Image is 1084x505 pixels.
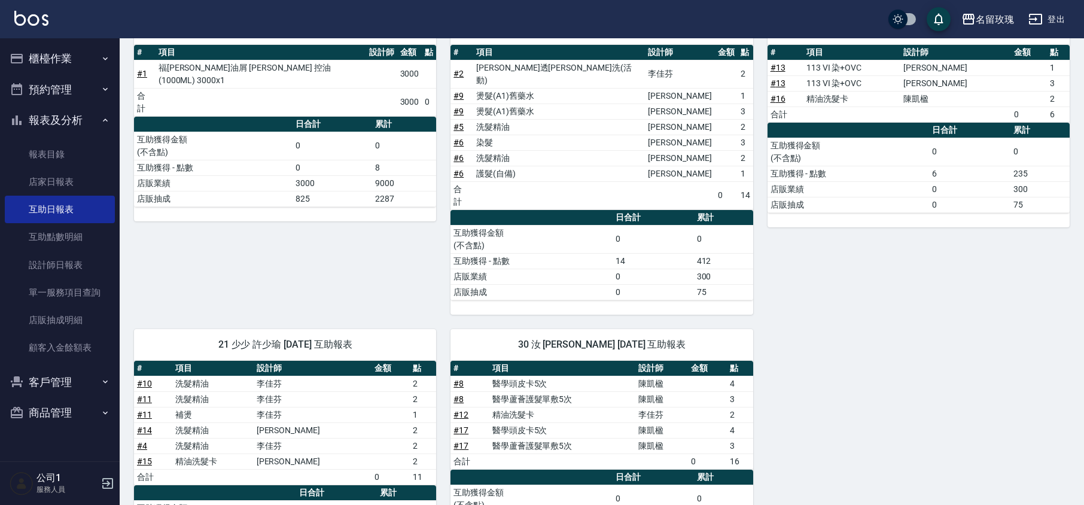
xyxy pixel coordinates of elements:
[410,361,436,376] th: 點
[450,361,753,470] table: a dense table
[397,88,422,116] td: 3000
[613,225,694,253] td: 0
[1047,75,1070,91] td: 3
[715,181,738,209] td: 0
[134,117,436,207] table: a dense table
[465,339,738,351] span: 30 汝 [PERSON_NAME] [DATE] 互助報表
[453,410,468,419] a: #12
[900,45,1011,60] th: 設計師
[489,391,635,407] td: 醫學蘆薈護髮單敷5次
[803,75,900,91] td: 113 VI 染+OVC
[5,251,115,279] a: 設計師日報表
[1047,45,1070,60] th: 點
[410,391,436,407] td: 2
[293,175,372,191] td: 3000
[727,376,753,391] td: 4
[473,135,645,150] td: 染髮
[635,376,688,391] td: 陳凱楹
[10,471,34,495] img: Person
[156,45,366,60] th: 項目
[738,135,753,150] td: 3
[5,279,115,306] a: 單一服務項目查詢
[254,438,372,454] td: 李佳芬
[450,253,613,269] td: 互助獲得 - 點數
[929,138,1010,166] td: 0
[450,284,613,300] td: 店販抽成
[635,361,688,376] th: 設計師
[254,361,372,376] th: 設計師
[5,74,115,105] button: 預約管理
[929,123,1010,138] th: 日合計
[372,191,436,206] td: 2287
[450,210,753,300] table: a dense table
[134,160,293,175] td: 互助獲得 - 點數
[613,284,694,300] td: 0
[450,45,753,210] table: a dense table
[372,469,410,485] td: 0
[36,472,98,484] h5: 公司1
[489,438,635,454] td: 醫學蘆薈護髮單敷5次
[134,45,156,60] th: #
[254,454,372,469] td: [PERSON_NAME]
[453,425,468,435] a: #17
[929,197,1010,212] td: 0
[688,361,726,376] th: 金額
[976,12,1014,27] div: 名留玫瑰
[727,454,753,469] td: 16
[14,11,48,26] img: Logo
[366,45,397,60] th: 設計師
[453,122,464,132] a: #5
[5,168,115,196] a: 店家日報表
[1047,91,1070,107] td: 2
[694,253,753,269] td: 412
[5,105,115,136] button: 報表及分析
[613,269,694,284] td: 0
[1024,8,1070,31] button: 登出
[645,119,714,135] td: [PERSON_NAME]
[613,210,694,226] th: 日合計
[1010,166,1070,181] td: 235
[694,284,753,300] td: 75
[5,196,115,223] a: 互助日報表
[372,160,436,175] td: 8
[372,175,436,191] td: 9000
[410,454,436,469] td: 2
[473,166,645,181] td: 護髮(自備)
[635,391,688,407] td: 陳凱楹
[137,425,152,435] a: #14
[254,422,372,438] td: [PERSON_NAME]
[645,135,714,150] td: [PERSON_NAME]
[450,361,489,376] th: #
[453,138,464,147] a: #6
[134,469,172,485] td: 合計
[410,438,436,454] td: 2
[254,407,372,422] td: 李佳芬
[5,334,115,361] a: 顧客入金餘額表
[134,45,436,117] table: a dense table
[134,361,172,376] th: #
[645,60,714,88] td: 李佳芬
[635,407,688,422] td: 李佳芬
[1047,60,1070,75] td: 1
[771,63,785,72] a: #13
[473,45,645,60] th: 項目
[5,367,115,398] button: 客戶管理
[715,45,738,60] th: 金額
[929,181,1010,197] td: 0
[450,45,473,60] th: #
[489,361,635,376] th: 項目
[137,69,147,78] a: #1
[738,104,753,119] td: 3
[5,223,115,251] a: 互助點數明細
[453,379,464,388] a: #8
[172,376,253,391] td: 洗髮精油
[1010,138,1070,166] td: 0
[453,169,464,178] a: #6
[293,117,372,132] th: 日合計
[738,181,753,209] td: 14
[453,441,468,451] a: #17
[803,45,900,60] th: 項目
[771,94,785,104] a: #16
[172,438,253,454] td: 洗髮精油
[900,60,1011,75] td: [PERSON_NAME]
